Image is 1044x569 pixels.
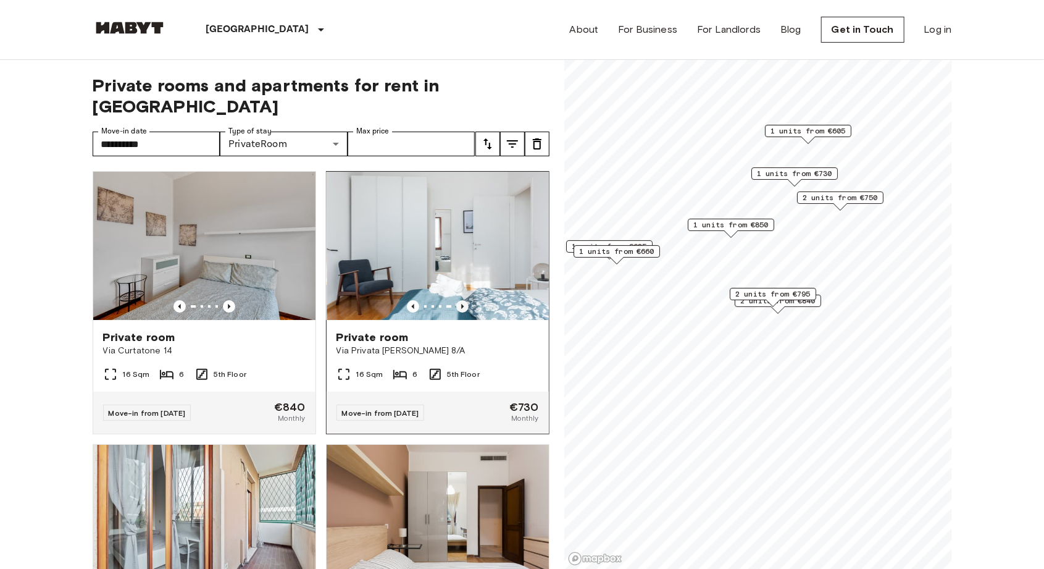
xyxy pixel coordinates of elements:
[821,17,904,43] a: Get in Touch
[735,289,811,300] span: 2 units from €795
[475,132,500,156] button: tune
[93,172,315,320] img: Marketing picture of unit IT-14-030-004-05H
[566,240,653,259] div: Map marker
[101,126,147,137] label: Move-in date
[407,300,419,313] button: Previous image
[356,369,383,380] span: 16 Sqm
[697,22,761,37] a: For Landlords
[803,192,878,203] span: 2 units from €750
[274,402,306,413] span: €840
[456,300,469,313] button: Previous image
[730,288,816,307] div: Map marker
[214,369,246,380] span: 5th Floor
[336,345,539,357] span: Via Privata [PERSON_NAME] 8/A
[579,246,654,257] span: 1 units from €660
[109,408,186,418] span: Move-in from [DATE]
[574,245,660,264] div: Map marker
[173,300,186,313] button: Previous image
[327,172,549,320] img: Marketing picture of unit IT-14-055-006-02H
[770,125,846,137] span: 1 units from €605
[220,132,348,156] div: PrivateRoom
[356,126,390,137] label: Max price
[618,22,677,37] a: For Business
[693,219,769,230] span: 1 units from €850
[228,126,272,137] label: Type of stay
[103,330,175,345] span: Private room
[342,408,419,418] span: Move-in from [DATE]
[797,192,883,211] div: Map marker
[568,552,622,566] a: Mapbox logo
[103,345,306,357] span: Via Curtatone 14
[448,369,480,380] span: 5th Floor
[751,167,838,187] div: Map marker
[123,369,150,380] span: 16 Sqm
[924,22,952,37] a: Log in
[336,330,409,345] span: Private room
[93,75,549,117] span: Private rooms and apartments for rent in [GEOGRAPHIC_DATA]
[570,22,599,37] a: About
[412,369,417,380] span: 6
[93,132,220,156] input: Choose date, selected date is 31 Oct 2025
[572,241,647,252] span: 1 units from €635
[93,22,167,34] img: Habyt
[780,22,801,37] a: Blog
[525,132,549,156] button: tune
[93,171,316,434] a: Marketing picture of unit IT-14-030-004-05HPrevious imagePrevious imagePrivate roomVia Curtatone ...
[511,413,538,424] span: Monthly
[688,219,774,238] div: Map marker
[757,168,832,179] span: 1 units from €730
[500,132,525,156] button: tune
[735,295,821,314] div: Map marker
[223,300,235,313] button: Previous image
[206,22,309,37] p: [GEOGRAPHIC_DATA]
[765,125,851,144] div: Map marker
[278,413,305,424] span: Monthly
[509,402,539,413] span: €730
[179,369,184,380] span: 6
[326,171,549,434] a: Previous imagePrevious imagePrivate roomVia Privata [PERSON_NAME] 8/A16 Sqm65th FloorMove-in from...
